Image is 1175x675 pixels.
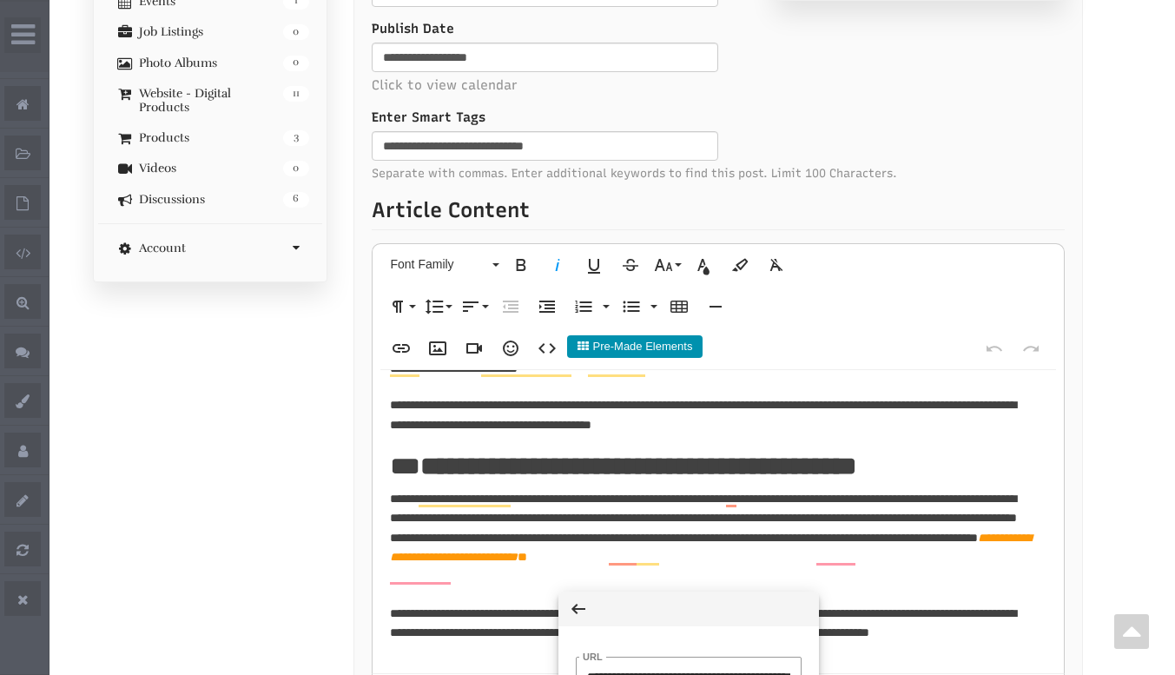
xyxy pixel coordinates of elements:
button: Text Color [687,248,720,282]
button: Background Color [723,248,756,282]
a: 0 Photo Albums [111,56,309,69]
button: Insert Table [663,289,696,324]
span: Font Family [387,257,492,272]
button: Increase Indent (Ctrl+]) [531,289,564,324]
button: Strikethrough (Ctrl+S) [614,248,647,282]
button: Insert Video [458,331,491,366]
a: 3 Products [111,131,309,144]
a: 11 Website - Digital Products [111,87,309,114]
button: Pre-Made Elements [567,335,703,358]
button: Unordered List [615,289,648,324]
a: 0 Job Listings [111,25,309,38]
a: 6 Discussions [111,193,309,206]
span: 0 [283,161,309,176]
span: 3 [283,130,309,146]
button: Undo (Ctrl+Z) [978,331,1011,366]
button: Paragraph Format [385,289,418,324]
span: 11 [283,86,309,102]
label: URL [579,652,606,663]
button: Insert Link (Ctrl+K) [385,331,418,366]
button: Emoticons [494,331,527,366]
button: Ordered List [597,289,611,324]
button: Back [558,592,598,626]
p: Click to view calendar [372,76,1065,95]
button: Italic (Ctrl+I) [541,248,574,282]
button: Ordered List [567,289,600,324]
p: Article Content [372,195,1065,230]
button: Decrease Indent (Ctrl+[) [494,289,527,324]
button: Code View [531,331,564,366]
i: Wide Admin Panel [11,21,35,49]
span: Separate with commas. Enter additional keywords to find this post. Limit 100 Characters. [372,165,1065,182]
button: Insert Horizontal Line [699,289,732,324]
button: Clear Formatting [760,248,793,282]
a: Account [111,242,309,255]
label: Enter Smart Tags [372,109,1065,127]
button: Insert Image (Ctrl+P) [421,331,454,366]
a: 0 Videos [111,162,309,175]
button: Redo (Ctrl+Shift+Z) [1014,331,1047,366]
span: 0 [283,56,309,71]
button: Font Family [385,248,501,282]
button: Unordered List [645,289,659,324]
label: Publish Date [372,20,454,38]
span: 0 [283,24,309,40]
button: Underline (Ctrl+U) [578,248,611,282]
button: Font Size [650,248,683,282]
button: Align [458,289,491,324]
span: 6 [283,192,309,208]
button: Bold (Ctrl+B) [505,248,538,282]
button: Line Height [421,289,454,324]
